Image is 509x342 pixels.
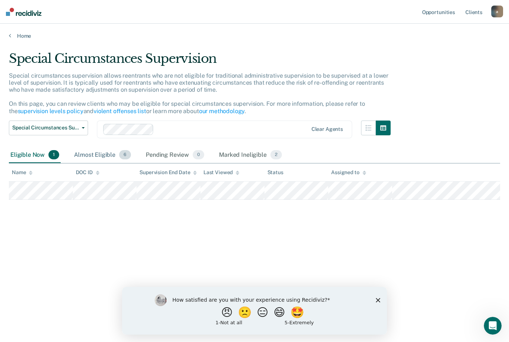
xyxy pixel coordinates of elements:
span: 6 [119,150,131,160]
span: Special Circumstances Supervision [12,125,79,131]
span: 0 [193,150,204,160]
a: violent offenses list [94,108,146,115]
div: Pending Review0 [144,147,206,163]
a: our methodology [199,108,245,115]
div: Assigned to [331,169,366,176]
iframe: Intercom live chat [484,317,502,335]
div: Marked Ineligible2 [218,147,283,163]
div: Special Circumstances Supervision [9,51,391,72]
div: Almost Eligible6 [73,147,132,163]
div: Status [267,169,283,176]
div: Supervision End Date [139,169,197,176]
div: Last Viewed [203,169,239,176]
div: Eligible Now1 [9,147,61,163]
div: Name [12,169,33,176]
img: Recidiviz [6,8,41,16]
button: Special Circumstances Supervision [9,121,88,135]
div: DOC ID [76,169,100,176]
span: 2 [270,150,282,160]
div: Clear agents [311,126,343,132]
a: Home [9,33,500,39]
span: 1 [48,150,59,160]
iframe: Survey by Kim from Recidiviz [122,287,387,335]
button: a [491,6,503,17]
p: Special circumstances supervision allows reentrants who are not eligible for traditional administ... [9,72,388,115]
a: supervision levels policy [18,108,84,115]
